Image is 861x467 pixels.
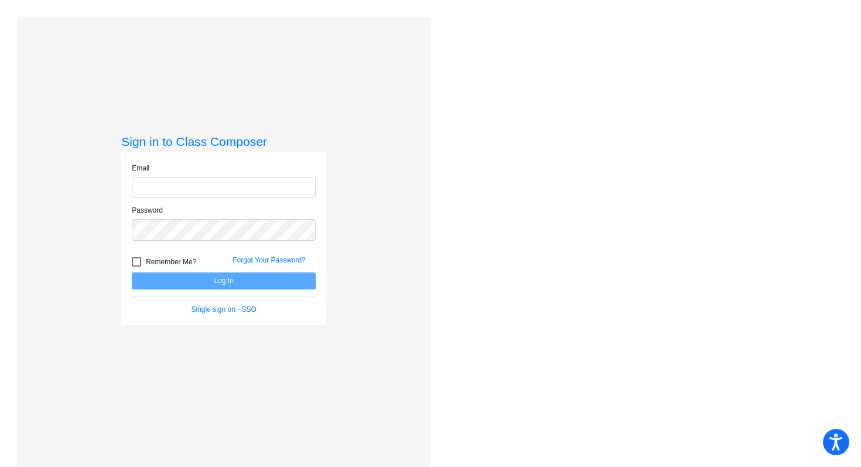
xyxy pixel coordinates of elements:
label: Email [132,163,149,173]
h3: Sign in to Class Composer [121,134,326,149]
a: Forgot Your Password? [233,256,306,264]
span: Remember Me? [146,255,196,269]
a: Single sign on - SSO [192,305,257,313]
button: Log In [132,272,316,289]
label: Password [132,205,163,216]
